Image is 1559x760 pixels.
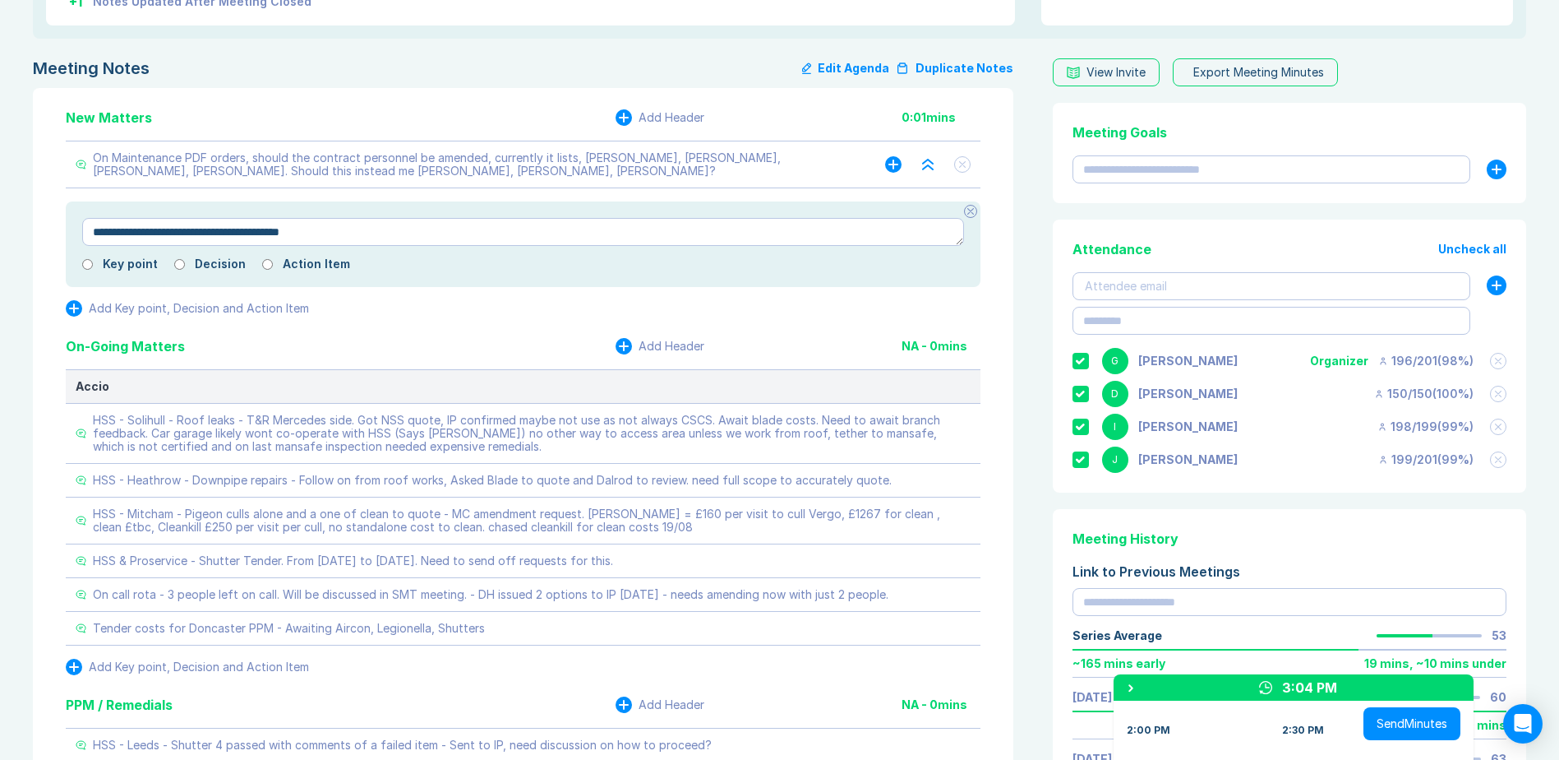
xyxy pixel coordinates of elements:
[195,257,246,271] label: Decision
[1374,387,1474,401] div: 150 / 150 ( 100 %)
[93,414,971,453] div: HSS - Solihull - Roof leaks - T&R Mercedes side. Got NSS quote, IP confirmed maybe not use as not...
[66,108,152,127] div: New Matters
[93,588,888,601] div: On call rota - 3 people left on call. Will be discussed in SMT meeting. - DH issued 2 options to ...
[1378,355,1474,368] div: 196 / 201 ( 98 %)
[1102,447,1128,473] div: J
[639,698,704,711] div: Add Header
[1310,355,1368,368] div: Organizer
[103,257,158,271] label: Key point
[1072,629,1162,642] div: Series Average
[1363,707,1460,740] button: SendMinutes
[896,58,1013,78] button: Duplicate Notes
[1072,657,1165,670] div: ~ 165 mins early
[1102,348,1128,374] div: G
[89,660,309,674] div: Add Key point, Decision and Action Item
[93,507,971,534] div: HSS - Mitcham - Pigeon culls alone and a one of clean to quote - MC amendment request. [PERSON_NA...
[639,340,704,353] div: Add Header
[1086,66,1146,79] div: View Invite
[1459,719,1506,732] div: 30 mins
[1138,355,1238,368] div: Gemma White
[93,151,852,178] div: On Maintenance PDF orders, should the contract personnel be amended, currently it lists, [PERSON_...
[802,58,889,78] button: Edit Agenda
[66,659,309,675] button: Add Key point, Decision and Action Item
[616,697,704,713] button: Add Header
[76,380,971,393] div: Accio
[902,340,980,353] div: NA - 0 mins
[1138,453,1238,466] div: Jonny Welbourn
[1102,414,1128,440] div: I
[616,109,704,126] button: Add Header
[93,622,485,635] div: Tender costs for Doncaster PPM - Awaiting Aircon, Legionella, Shutters
[66,695,173,715] div: PPM / Remedials
[1102,381,1128,407] div: D
[1377,420,1474,433] div: 198 / 199 ( 99 %)
[33,58,150,78] div: Meeting Notes
[1364,657,1506,670] div: 19 mins , ~ 10 mins under
[1490,691,1506,704] div: 60
[1438,243,1506,256] button: Uncheck all
[1492,629,1506,642] div: 53
[93,554,613,568] div: HSS & Proservice - Shutter Tender. From [DATE] to [DATE]. Need to send off requests for this.
[902,111,980,124] div: 0:01 mins
[1173,58,1338,86] button: Export Meeting Minutes
[1072,562,1506,582] div: Link to Previous Meetings
[1282,724,1324,737] div: 2:30 PM
[1053,58,1160,86] button: View Invite
[616,338,704,355] button: Add Header
[1138,420,1238,433] div: Iain Parnell
[66,336,185,356] div: On-Going Matters
[639,111,704,124] div: Add Header
[66,300,309,317] button: Add Key point, Decision and Action Item
[283,257,350,271] label: Action Item
[1378,453,1474,466] div: 199 / 201 ( 99 %)
[1193,66,1324,79] div: Export Meeting Minutes
[1138,387,1238,401] div: David Hayter
[89,302,309,315] div: Add Key point, Decision and Action Item
[93,739,712,752] div: HSS - Leeds - Shutter 4 passed with comments of a failed item - Sent to IP, need discussion on ho...
[1282,678,1337,697] div: 3:04 PM
[1072,691,1112,704] a: [DATE]
[1072,529,1506,549] div: Meeting History
[1127,724,1170,737] div: 2:00 PM
[1072,123,1506,142] div: Meeting Goals
[902,698,980,711] div: NA - 0 mins
[1072,239,1151,259] div: Attendance
[93,474,892,487] div: HSS - Heathrow - Downpipe repairs - Follow on from roof works, Asked Blade to quote and Dalrod to...
[1503,704,1543,744] div: Open Intercom Messenger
